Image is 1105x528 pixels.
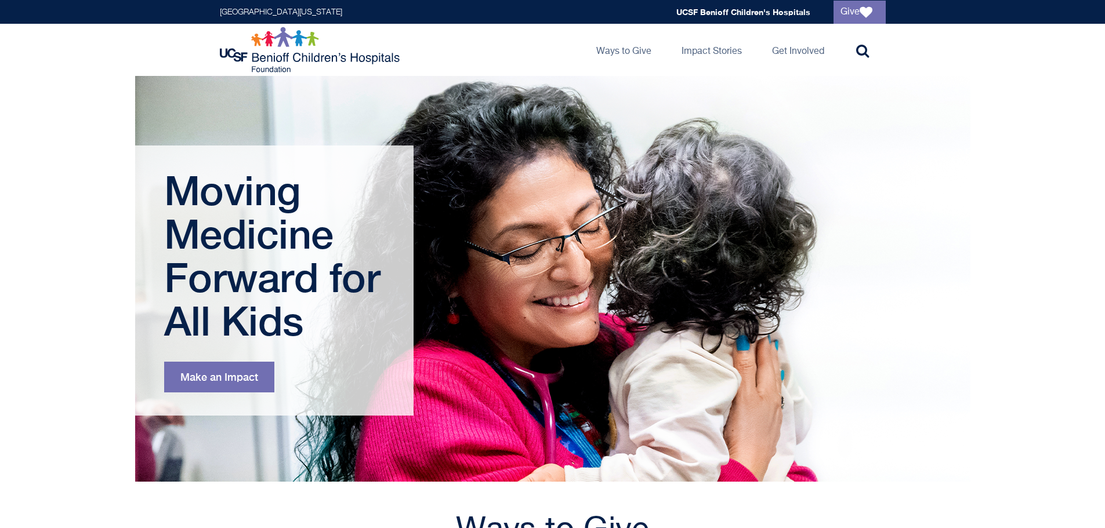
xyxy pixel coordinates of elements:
[834,1,886,24] a: Give
[676,7,810,17] a: UCSF Benioff Children's Hospitals
[672,24,751,76] a: Impact Stories
[763,24,834,76] a: Get Involved
[587,24,661,76] a: Ways to Give
[164,169,387,343] h1: Moving Medicine Forward for All Kids
[220,27,403,73] img: Logo for UCSF Benioff Children's Hospitals Foundation
[164,362,274,392] a: Make an Impact
[220,8,342,16] a: [GEOGRAPHIC_DATA][US_STATE]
